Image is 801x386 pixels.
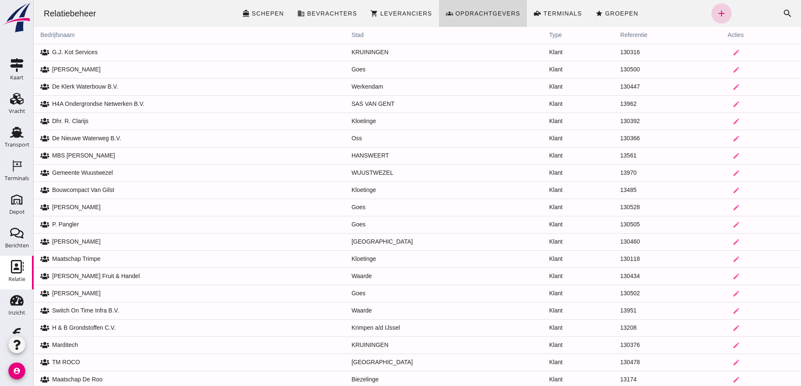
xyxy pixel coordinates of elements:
td: Klant [509,78,580,95]
td: SAS VAN GENT [311,95,509,113]
td: 130434 [580,268,687,285]
i: edit [699,152,706,160]
td: 13485 [580,181,687,199]
td: 130447 [580,78,687,95]
td: Klant [509,61,580,78]
td: Klant [509,181,580,199]
td: Klant [509,164,580,181]
td: 130376 [580,336,687,354]
i: edit [699,186,706,194]
td: 13962 [580,95,687,113]
td: Goes [311,216,509,233]
td: Klant [509,44,580,61]
div: Vracht [9,108,25,114]
i: edit [699,221,706,228]
div: Relatiebeheer [3,8,69,19]
td: 130392 [580,113,687,130]
td: Klant [509,268,580,285]
i: edit [699,135,706,142]
i: add [683,8,693,18]
i: edit [699,376,706,383]
div: Berichten [5,243,29,248]
i: account_circle [8,362,25,379]
div: Transport [5,142,29,147]
td: 130500 [580,61,687,78]
i: edit [699,290,706,297]
img: logo-small.a267ee39.svg [2,2,32,33]
span: Schepen [218,10,251,17]
span: Terminals [509,10,548,17]
i: edit [699,238,706,246]
td: Klant [509,302,580,319]
i: edit [699,118,706,125]
td: Goes [311,285,509,302]
span: Leveranciers [346,10,398,17]
td: 130316 [580,44,687,61]
td: [GEOGRAPHIC_DATA] [311,354,509,371]
i: edit [699,66,706,74]
td: Waarde [311,268,509,285]
i: groups [412,10,420,17]
td: Waarde [311,302,509,319]
div: Kaart [10,75,24,80]
i: edit [699,169,706,177]
i: search [749,8,759,18]
i: edit [699,341,706,349]
td: 130505 [580,216,687,233]
td: Klant [509,336,580,354]
i: front_loader [500,10,508,17]
th: stad [311,27,509,44]
td: HANSWEERT [311,147,509,164]
div: Relatie [8,276,25,282]
td: Klant [509,354,580,371]
td: Klant [509,216,580,233]
th: type [509,27,580,44]
td: 130460 [580,233,687,250]
td: KRUININGEN [311,44,509,61]
td: KRUININGEN [311,336,509,354]
i: edit [699,204,706,211]
td: Klant [509,130,580,147]
span: Bevrachters [273,10,323,17]
i: business [264,10,271,17]
td: Kloetinge [311,181,509,199]
td: 130118 [580,250,687,268]
i: shopping_cart [337,10,344,17]
span: Groepen [571,10,605,17]
td: 130528 [580,199,687,216]
td: Goes [311,199,509,216]
i: edit [699,324,706,332]
td: Oss [311,130,509,147]
div: Terminals [5,176,29,181]
td: 13561 [580,147,687,164]
td: Klant [509,233,580,250]
td: [GEOGRAPHIC_DATA] [311,233,509,250]
td: Klant [509,147,580,164]
th: referentie [580,27,687,44]
i: edit [699,49,706,56]
i: star [562,10,569,17]
td: Kloetinge [311,113,509,130]
i: edit [699,255,706,263]
td: 130502 [580,285,687,302]
td: Krimpen a/d IJssel [311,319,509,336]
td: 13208 [580,319,687,336]
i: edit [699,307,706,315]
td: 13970 [580,164,687,181]
div: Depot [9,209,25,215]
td: Werkendam [311,78,509,95]
td: WUUSTWEZEL [311,164,509,181]
td: Klant [509,199,580,216]
td: Klant [509,250,580,268]
td: 13951 [580,302,687,319]
td: 130478 [580,354,687,371]
td: Kloetinge [311,250,509,268]
td: Klant [509,285,580,302]
span: Opdrachtgevers [421,10,487,17]
td: Klant [509,113,580,130]
i: edit [699,100,706,108]
th: acties [687,27,767,44]
td: 130366 [580,130,687,147]
div: Inzicht [8,310,25,315]
td: Klant [509,319,580,336]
